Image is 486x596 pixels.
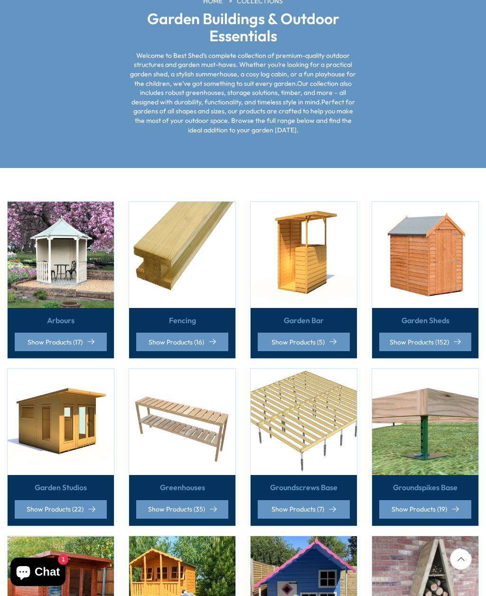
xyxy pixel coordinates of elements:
[136,333,228,351] a: Show Products (16)
[8,369,114,475] img: Garden Studios
[129,10,357,44] h2: Garden Buildings & Outdoor Essentials
[251,369,357,475] img: Groundscrews Base
[160,482,205,493] a: Greenhouses
[129,369,235,475] img: Greenhouses
[169,315,196,326] a: Fencing
[284,315,324,326] a: Garden Bar
[47,315,75,326] a: Arbours
[136,500,228,519] a: Show Products (35)
[8,202,114,308] img: Arbours
[35,482,87,493] a: Garden Studios
[258,500,350,519] a: Show Products (7)
[379,500,471,519] a: Show Products (19)
[372,369,478,475] img: Groundspikes Base
[15,333,107,351] a: Show Products (17)
[379,333,471,351] a: Show Products (152)
[251,202,357,308] img: Garden Bar
[270,482,337,493] a: Groundscrews Base
[393,482,458,493] a: Groundspikes Base
[129,202,235,308] img: Fencing
[372,202,478,308] img: Garden Sheds
[129,51,357,135] p: Welcome to Best Shed’s complete collection of premium-quality outdoor structures and garden must-...
[402,315,449,326] a: Garden Sheds
[8,558,68,588] inbox-online-store-chat: Shopify online store chat
[15,500,107,519] a: Show Products (22)
[258,333,350,351] a: Show Products (5)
